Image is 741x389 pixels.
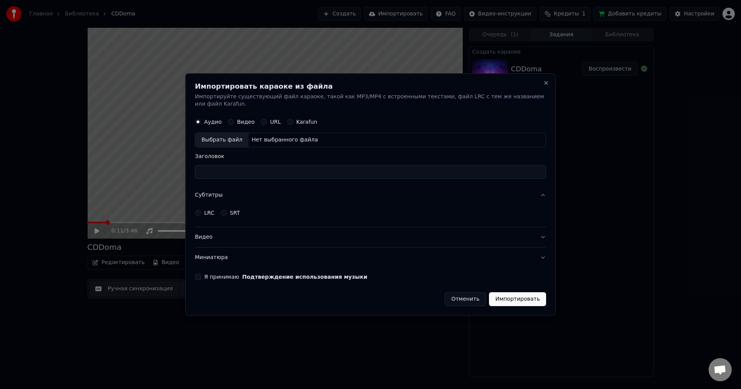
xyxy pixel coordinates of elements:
button: Видео [195,227,546,247]
h2: Импортировать караоке из файла [195,83,546,90]
p: Импортируйте существующий файл караоке, такой как MP3/MP4 с встроенными текстами, файл LRC с тем ... [195,93,546,108]
button: Миниатюра [195,248,546,268]
div: Нет выбранного файла [249,136,321,144]
label: SRT [230,210,240,216]
label: Видео [237,120,255,125]
button: Субтитры [195,185,546,205]
button: Импортировать [489,292,546,306]
label: Я принимаю [204,274,367,280]
label: Аудио [204,120,222,125]
button: Отменить [445,292,486,306]
label: Karafun [296,120,318,125]
button: Я принимаю [242,274,367,280]
label: Заголовок [195,154,546,159]
div: Субтитры [195,205,546,227]
label: URL [270,120,281,125]
label: LRC [204,210,215,216]
div: Выбрать файл [195,133,249,147]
